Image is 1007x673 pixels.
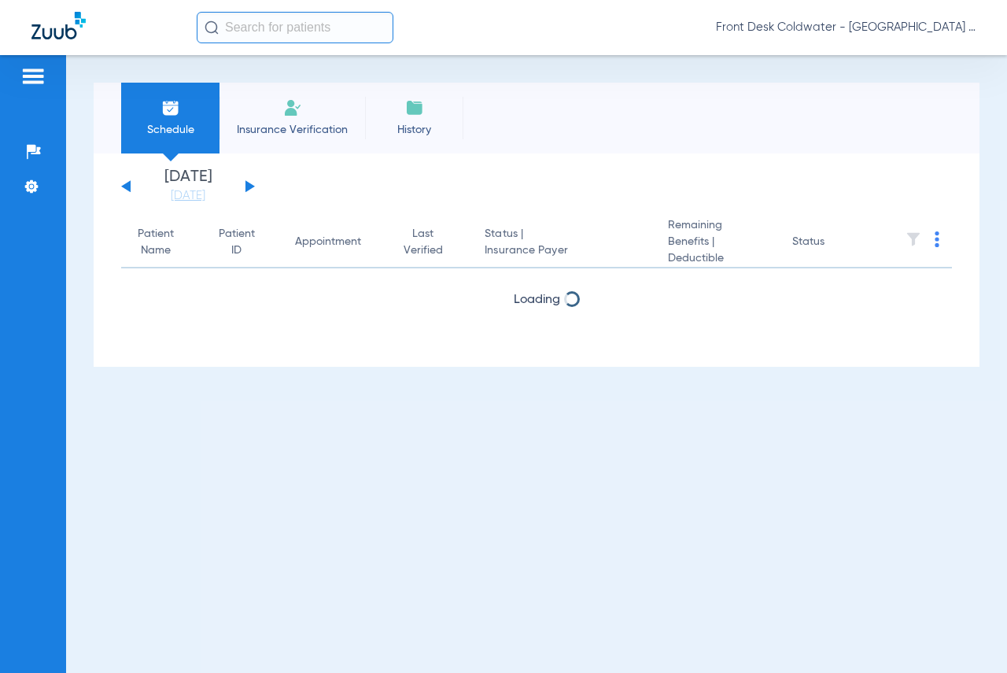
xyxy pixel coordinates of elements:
div: Patient ID [218,226,256,259]
img: hamburger-icon [20,67,46,86]
img: Search Icon [205,20,219,35]
input: Search for patients [197,12,393,43]
span: Loading [514,294,560,306]
img: Schedule [161,98,180,117]
img: History [405,98,424,117]
img: group-dot-blue.svg [935,231,939,247]
span: Front Desk Coldwater - [GEOGRAPHIC_DATA] | My Community Dental Centers [716,20,976,35]
div: Patient Name [134,226,179,259]
span: Schedule [133,122,208,138]
th: Remaining Benefits | [655,217,780,268]
div: Patient ID [218,226,270,259]
div: Appointment [295,234,361,250]
th: Status | [472,217,655,268]
div: Appointment [295,234,376,250]
a: [DATE] [141,188,235,204]
img: Zuub Logo [31,12,86,39]
span: Insurance Payer [485,242,642,259]
img: Manual Insurance Verification [283,98,302,117]
img: filter.svg [906,231,921,247]
span: Deductible [668,250,767,267]
span: History [377,122,452,138]
div: Last Verified [401,226,460,259]
li: [DATE] [141,169,235,204]
div: Patient Name [134,226,193,259]
th: Status [780,217,886,268]
span: Insurance Verification [231,122,353,138]
div: Last Verified [401,226,446,259]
